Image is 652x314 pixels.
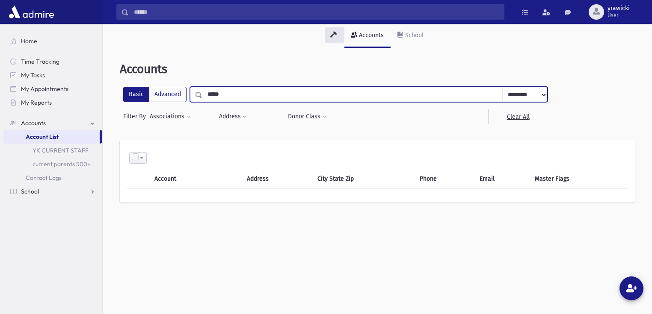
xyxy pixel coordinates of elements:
span: School [21,188,39,195]
input: Search [129,4,504,20]
a: current parents 500+ [3,157,102,171]
span: My Appointments [21,85,68,93]
th: City State Zip [312,169,415,188]
button: Associations [149,109,191,124]
span: User [608,12,630,19]
a: Clear All [488,109,548,124]
th: Email [474,169,530,188]
span: Time Tracking [21,58,59,65]
button: Donor Class [287,109,327,124]
a: Home [3,34,102,48]
a: Accounts [344,24,391,48]
span: Home [21,37,37,45]
label: Basic [123,87,149,102]
a: School [3,185,102,198]
span: Contact Logs [26,174,62,182]
a: Account List [3,130,100,144]
span: Accounts [21,119,46,127]
span: Accounts [120,62,167,76]
th: Phone [415,169,474,188]
label: Advanced [149,87,187,102]
a: YK CURRENT STAFF [3,144,102,157]
span: My Reports [21,99,52,106]
a: Contact Logs [3,171,102,185]
img: AdmirePro [7,3,56,21]
span: Filter By [123,112,149,121]
a: School [391,24,430,48]
a: Time Tracking [3,55,102,68]
a: My Reports [3,96,102,109]
th: Account [149,169,219,188]
span: Account List [26,133,59,141]
a: Accounts [3,116,102,130]
th: Master Flags [530,169,628,188]
th: Address [242,169,312,188]
div: Accounts [357,32,384,39]
span: My Tasks [21,71,45,79]
a: My Appointments [3,82,102,96]
div: School [403,32,424,39]
span: yrawicki [608,5,630,12]
a: My Tasks [3,68,102,82]
div: FilterModes [123,87,187,102]
button: Address [219,109,247,124]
